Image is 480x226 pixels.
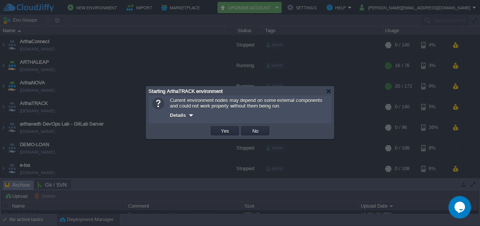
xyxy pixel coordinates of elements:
[170,97,322,109] span: Current environment nodes may depend on some external components and could not work properly with...
[250,127,261,134] button: No
[170,112,186,118] span: Details
[148,88,223,94] span: Starting ArthaTRACK environment
[448,196,472,219] iframe: chat widget
[219,127,231,134] button: Yes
